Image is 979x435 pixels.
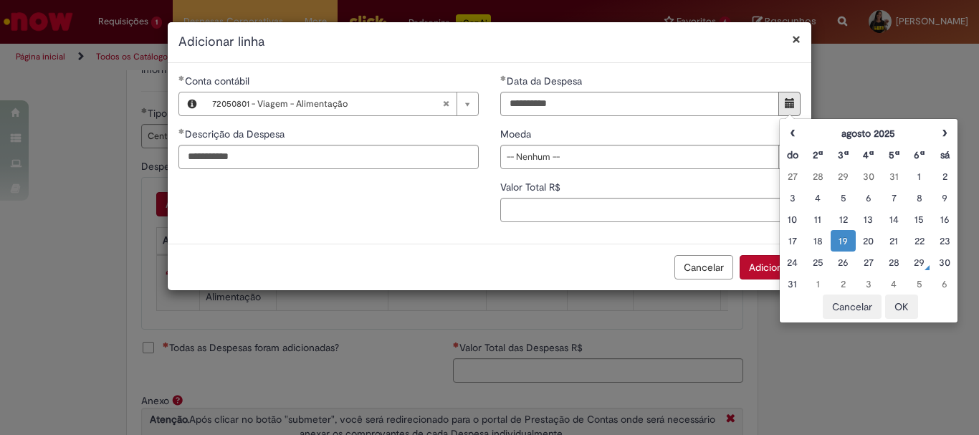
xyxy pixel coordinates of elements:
div: 27 August 2025 Wednesday [859,255,877,269]
div: 22 August 2025 Friday [910,234,928,248]
span: -- Nenhum -- [507,145,771,168]
div: 12 August 2025 Tuesday [834,212,852,226]
span: Obrigatório Preenchido [500,75,507,81]
th: Quarta-feira [856,144,881,166]
div: 04 September 2025 Thursday [885,277,903,291]
th: Mês anterior [780,123,805,144]
input: Data da Despesa 19 August 2025 Tuesday [500,92,779,116]
input: Descrição da Despesa [178,145,479,169]
div: 15 August 2025 Friday [910,212,928,226]
th: Sábado [932,144,957,166]
div: 13 August 2025 Wednesday [859,212,877,226]
th: Quinta-feira [882,144,907,166]
div: 23 August 2025 Saturday [936,234,954,248]
span: Valor Total R$ [500,181,563,193]
div: 26 August 2025 Tuesday [834,255,852,269]
button: Conta contábil, Visualizar este registro 72050801 - Viagem - Alimentação [179,92,205,115]
div: 29 August 2025 Friday [910,255,928,269]
div: 31 August 2025 Sunday [783,277,801,291]
div: 03 September 2025 Wednesday [859,277,877,291]
div: 02 August 2025 Saturday [936,169,954,183]
button: Mostrar calendário para Data da Despesa [778,92,801,116]
h2: Adicionar linha [178,33,801,52]
button: OK [885,295,918,319]
div: 06 September 2025 Saturday [936,277,954,291]
div: 08 August 2025 Friday [910,191,928,205]
div: 07 August 2025 Thursday [885,191,903,205]
button: Adicionar [740,255,801,279]
div: 29 July 2025 Tuesday [834,169,852,183]
div: 30 July 2025 Wednesday [859,169,877,183]
div: 28 July 2025 Monday [808,169,826,183]
th: Próximo mês [932,123,957,144]
span: Obrigatório Preenchido [178,75,185,81]
input: Valor Total R$ [500,198,801,222]
div: 03 August 2025 Sunday [783,191,801,205]
button: Cancelar [823,295,882,319]
div: 05 September 2025 Friday [910,277,928,291]
div: 25 August 2025 Monday [808,255,826,269]
span: Descrição da Despesa [185,128,287,140]
div: 14 August 2025 Thursday [885,212,903,226]
th: Sexta-feira [907,144,932,166]
th: Terça-feira [831,144,856,166]
div: 01 September 2025 Monday [808,277,826,291]
div: Escolher data [779,118,958,323]
div: 28 August 2025 Thursday [885,255,903,269]
div: 17 August 2025 Sunday [783,234,801,248]
div: 27 July 2025 Sunday [783,169,801,183]
div: 05 August 2025 Tuesday [834,191,852,205]
div: 10 August 2025 Sunday [783,212,801,226]
div: 16 August 2025 Saturday [936,212,954,226]
div: 01 August 2025 Friday [910,169,928,183]
div: 18 August 2025 Monday [808,234,826,248]
th: Domingo [780,144,805,166]
div: 06 August 2025 Wednesday [859,191,877,205]
abbr: Limpar campo Conta contábil [435,92,457,115]
div: 09 August 2025 Saturday [936,191,954,205]
span: 72050801 - Viagem - Alimentação [212,92,442,115]
div: 04 August 2025 Monday [808,191,826,205]
div: 20 August 2025 Wednesday [859,234,877,248]
a: 72050801 - Viagem - AlimentaçãoLimpar campo Conta contábil [205,92,478,115]
div: 31 July 2025 Thursday [885,169,903,183]
span: Data da Despesa [507,75,585,87]
button: Fechar modal [792,32,801,47]
div: 30 August 2025 Saturday [936,255,954,269]
button: Cancelar [674,255,733,279]
span: Necessários - Conta contábil [185,75,252,87]
th: agosto 2025. Alternar mês [805,123,932,144]
div: 21 August 2025 Thursday [885,234,903,248]
th: Segunda-feira [805,144,830,166]
div: 19 August 2025 Tuesday foi selecionado [834,234,852,248]
span: Moeda [500,128,534,140]
div: 24 August 2025 Sunday [783,255,801,269]
div: 02 September 2025 Tuesday [834,277,852,291]
span: Obrigatório Preenchido [178,128,185,134]
div: 11 August 2025 Monday [808,212,826,226]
